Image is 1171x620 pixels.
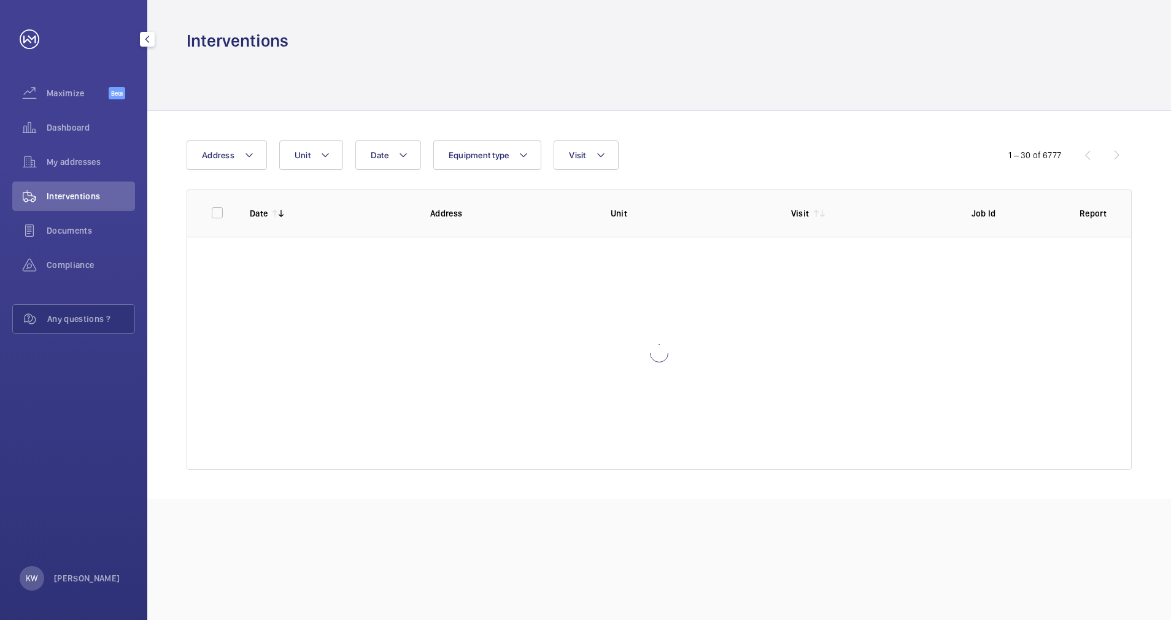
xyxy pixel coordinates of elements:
p: Unit [611,207,771,220]
span: Maximize [47,87,109,99]
button: Address [187,140,267,170]
p: Report [1080,207,1107,220]
button: Date [355,140,421,170]
p: Address [430,207,591,220]
span: Dashboard [47,121,135,134]
span: Unit [295,150,311,160]
button: Visit [554,140,618,170]
span: Any questions ? [47,313,134,325]
span: My addresses [47,156,135,168]
p: [PERSON_NAME] [54,572,120,584]
h1: Interventions [187,29,288,52]
p: Date [250,207,268,220]
div: 1 – 30 of 6777 [1008,149,1061,161]
button: Equipment type [433,140,542,170]
span: Documents [47,224,135,237]
span: Beta [109,87,125,99]
p: KW [26,572,37,584]
span: Date [371,150,388,160]
span: Equipment type [449,150,509,160]
p: Job Id [972,207,1060,220]
span: Interventions [47,190,135,202]
span: Address [202,150,234,160]
span: Compliance [47,259,135,271]
p: Visit [791,207,810,220]
span: Visit [569,150,585,160]
button: Unit [279,140,343,170]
